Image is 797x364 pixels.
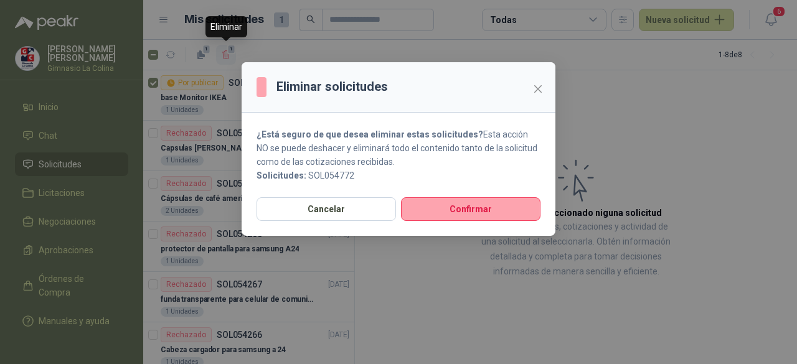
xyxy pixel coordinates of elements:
button: Cancelar [257,197,396,221]
b: Solicitudes: [257,170,306,180]
p: Esta acción NO se puede deshacer y eliminará todo el contenido tanto de la solicitud como de las ... [257,128,540,169]
h3: Eliminar solicitudes [276,77,388,96]
p: SOL054772 [257,169,540,182]
strong: ¿Está seguro de que desea eliminar estas solicitudes? [257,129,483,139]
button: Confirmar [401,197,540,221]
button: Close [528,79,548,99]
span: close [533,84,543,94]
